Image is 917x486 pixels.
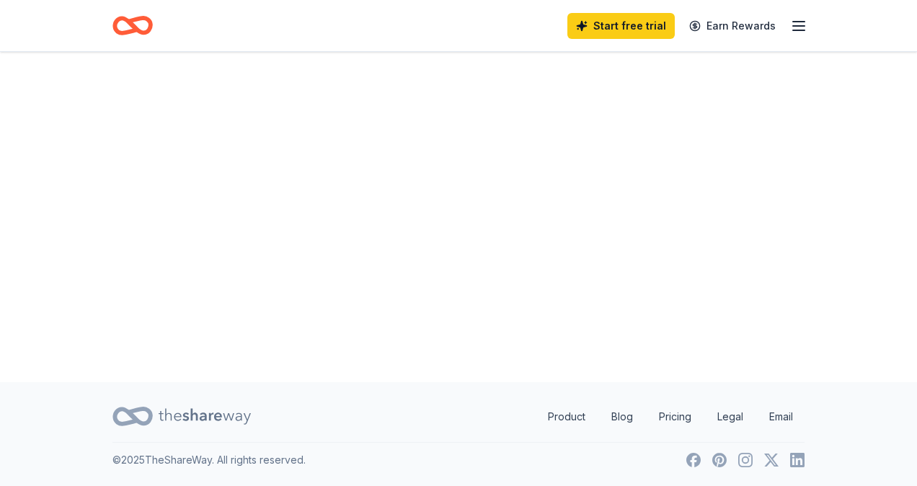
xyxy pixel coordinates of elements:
[647,402,703,431] a: Pricing
[758,402,805,431] a: Email
[567,13,675,39] a: Start free trial
[112,9,153,43] a: Home
[536,402,805,431] nav: quick links
[681,13,784,39] a: Earn Rewards
[536,402,597,431] a: Product
[706,402,755,431] a: Legal
[600,402,644,431] a: Blog
[112,451,306,469] p: © 2025 TheShareWay. All rights reserved.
